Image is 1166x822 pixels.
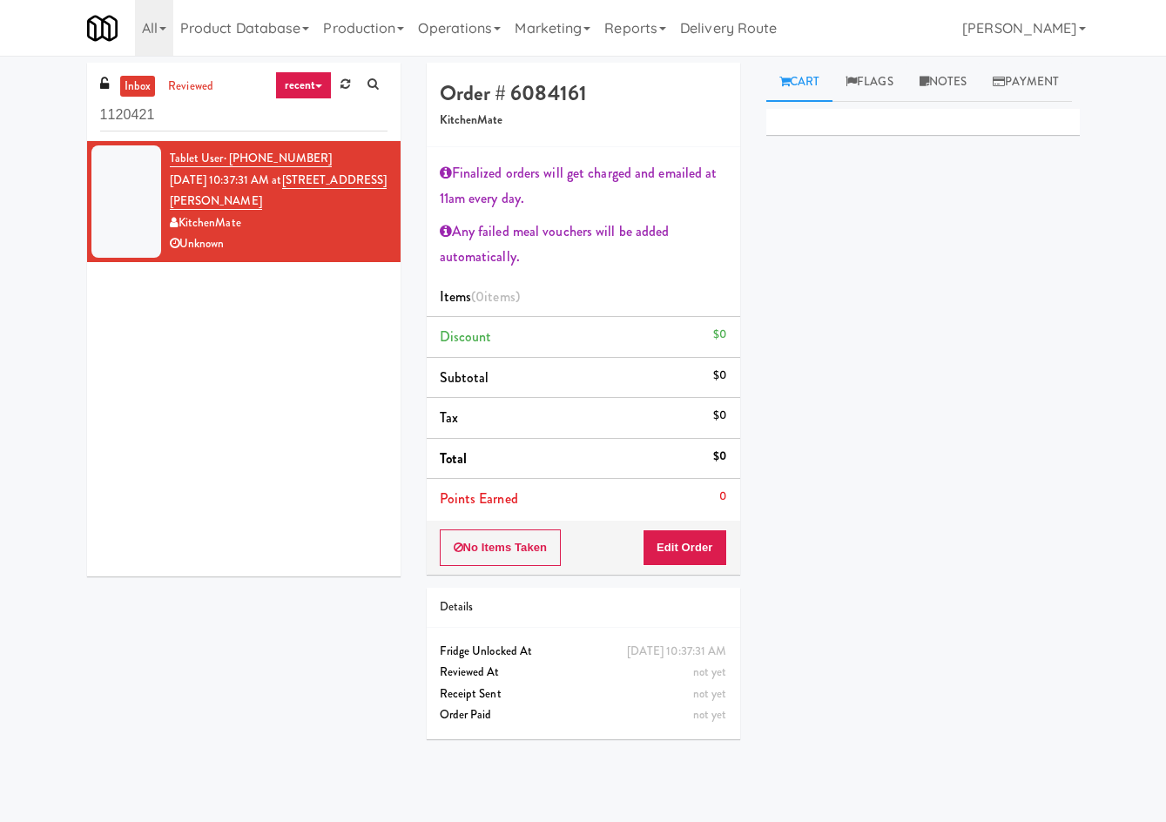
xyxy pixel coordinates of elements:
[170,212,388,234] div: KitchenMate
[164,76,218,98] a: reviewed
[120,76,156,98] a: inbox
[719,486,726,508] div: 0
[693,685,727,702] span: not yet
[440,327,492,347] span: Discount
[484,286,516,307] ng-pluralize: items
[440,704,727,726] div: Order Paid
[693,664,727,680] span: not yet
[907,63,981,102] a: Notes
[693,706,727,723] span: not yet
[713,405,726,427] div: $0
[440,448,468,468] span: Total
[440,160,727,212] div: Finalized orders will get charged and emailed at 11am every day.
[980,63,1072,102] a: Payment
[440,367,489,387] span: Subtotal
[440,408,458,428] span: Tax
[471,286,520,307] span: (0 )
[170,172,282,188] span: [DATE] 10:37:31 AM at
[87,13,118,44] img: Micromart
[100,99,388,131] input: Search vision orders
[440,286,520,307] span: Items
[440,488,518,509] span: Points Earned
[170,150,333,167] a: Tablet User· [PHONE_NUMBER]
[224,150,333,166] span: · [PHONE_NUMBER]
[87,141,401,262] li: Tablet User· [PHONE_NUMBER][DATE] 10:37:31 AM at[STREET_ADDRESS][PERSON_NAME]KitchenMateUnknown
[440,529,562,566] button: No Items Taken
[440,114,727,127] h5: KitchenMate
[643,529,727,566] button: Edit Order
[440,684,727,705] div: Receipt Sent
[440,662,727,684] div: Reviewed At
[440,219,727,270] div: Any failed meal vouchers will be added automatically.
[766,63,833,102] a: Cart
[440,596,727,618] div: Details
[627,641,727,663] div: [DATE] 10:37:31 AM
[713,324,726,346] div: $0
[713,446,726,468] div: $0
[440,82,727,104] h4: Order # 6084161
[440,641,727,663] div: Fridge Unlocked At
[832,63,907,102] a: Flags
[275,71,333,99] a: recent
[170,233,388,255] div: Unknown
[713,365,726,387] div: $0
